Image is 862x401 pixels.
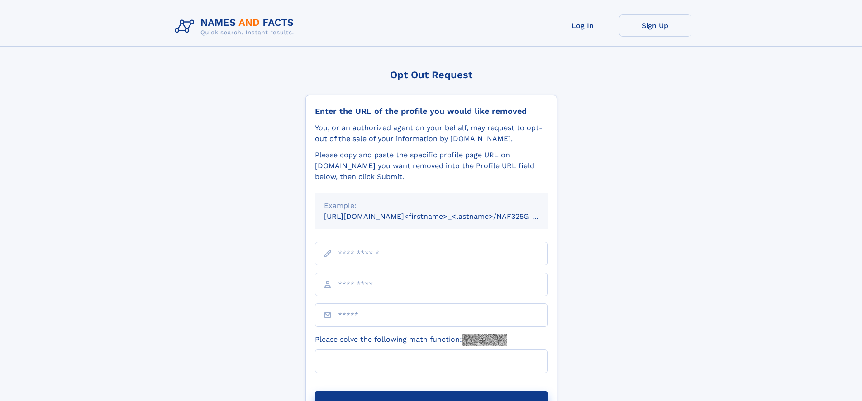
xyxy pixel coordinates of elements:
[324,200,538,211] div: Example:
[315,150,548,182] div: Please copy and paste the specific profile page URL on [DOMAIN_NAME] you want removed into the Pr...
[305,69,557,80] div: Opt Out Request
[315,334,507,346] label: Please solve the following math function:
[171,14,301,39] img: Logo Names and Facts
[619,14,691,37] a: Sign Up
[315,123,548,144] div: You, or an authorized agent on your behalf, may request to opt-out of the sale of your informatio...
[547,14,619,37] a: Log In
[324,212,565,221] small: [URL][DOMAIN_NAME]<firstname>_<lastname>/NAF325G-xxxxxxxx
[315,106,548,116] div: Enter the URL of the profile you would like removed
